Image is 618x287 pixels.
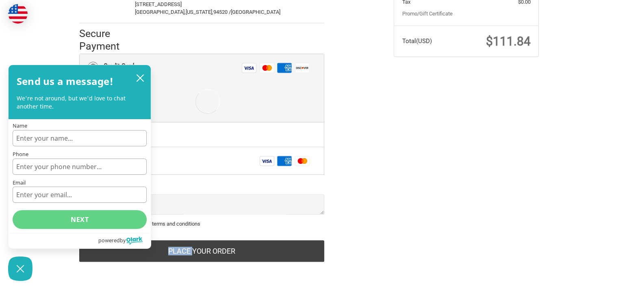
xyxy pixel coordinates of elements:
label: Yes, I agree with the above terms and conditions [79,221,324,227]
span: [GEOGRAPHIC_DATA], [135,9,186,15]
label: Name [13,123,147,128]
h2: Secure Payment [79,27,134,53]
span: powered [98,235,120,246]
label: Email [13,180,147,185]
input: Phone [13,159,147,175]
div: Credit Card [104,59,134,73]
a: Powered by Olark [98,233,151,248]
span: Total (USD) [402,37,432,45]
p: We're not around, but we'd love to chat another time. [17,94,143,111]
button: Place Your Order [79,240,324,262]
label: Phone [13,152,147,157]
span: [GEOGRAPHIC_DATA] [231,9,280,15]
img: duty and tax information for United States [8,4,28,24]
input: Email [13,187,147,203]
span: 94520 / [213,9,231,15]
button: close chatbox [134,72,147,84]
a: Promo/Gift Certificate [402,11,453,17]
h2: Send us a message! [17,73,114,89]
iframe: Google Customer Reviews [551,265,618,287]
span: [STREET_ADDRESS] [135,1,182,7]
span: [US_STATE], [186,9,213,15]
span: by [120,235,126,246]
button: Close Chatbox [8,257,33,281]
span: $111.84 [486,34,531,48]
button: Next [13,210,147,229]
div: olark chatbox [8,65,151,249]
textarea: Lorem ips Dolorsitam Consectet adipisc Elit sed doei://tem.16i06.utl Etdolor ma aliq://eni.92a83.... [79,194,324,215]
input: Name [13,130,147,146]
